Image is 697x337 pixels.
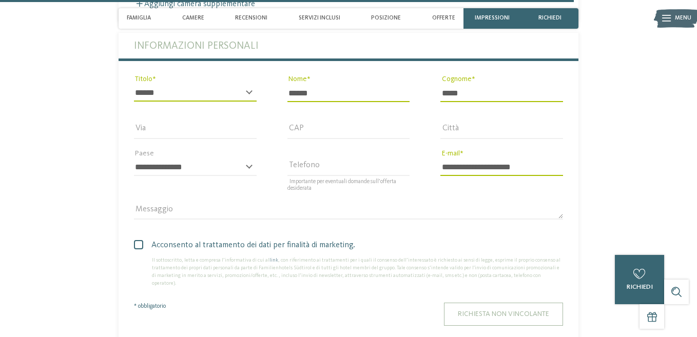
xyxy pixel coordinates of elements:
span: Acconsento al trattamento dei dati per finalità di marketing. [142,239,563,251]
label: Informazioni personali [134,33,563,58]
input: Acconsento al trattamento dei dati per finalità di marketing. [134,239,137,256]
span: richiedi [538,15,562,22]
span: Richiesta non vincolante [458,310,549,318]
span: Offerte [432,15,455,22]
span: Recensioni [235,15,267,22]
span: Camere [182,15,204,22]
a: link [269,257,278,263]
span: * obbligatorio [134,303,166,309]
button: Richiesta non vincolante [444,303,563,326]
span: Posizione [371,15,401,22]
div: Il sottoscritto, letta e compresa l’informativa di cui al , con riferimento ai trattamenti per i ... [134,256,563,287]
span: Servizi inclusi [299,15,340,22]
span: Impressioni [475,15,510,22]
span: Importante per eventuali domande sull’offerta desiderata [287,179,397,191]
span: richiedi [627,284,653,290]
span: Famiglia [127,15,151,22]
a: richiedi [615,255,664,304]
